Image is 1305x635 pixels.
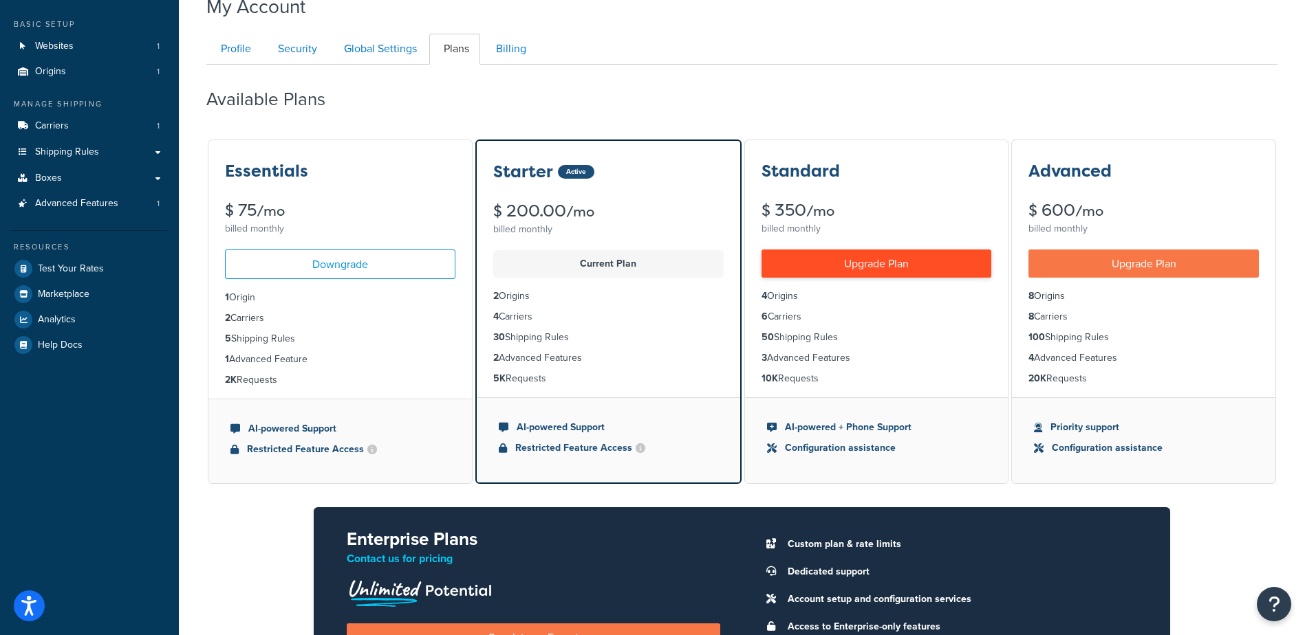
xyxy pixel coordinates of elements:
span: Test Your Rates [38,263,104,275]
li: Restricted Feature Access [230,442,450,457]
div: $ 350 [762,202,992,219]
li: Requests [762,371,992,386]
a: Upgrade Plan [762,249,992,278]
a: Shipping Rules [10,140,169,165]
strong: 4 [762,289,767,303]
strong: 1 [225,290,229,304]
span: 1 [157,66,160,78]
span: Boxes [35,172,62,184]
strong: 50 [762,330,774,344]
li: Origins [1028,289,1259,304]
li: Carriers [1028,309,1259,324]
li: Priority support [1034,420,1253,435]
div: billed monthly [762,219,992,238]
span: Analytics [38,314,76,326]
li: Carriers [10,113,169,139]
small: /mo [1075,201,1103,221]
small: /mo [806,201,834,221]
li: Shipping Rules [225,331,455,346]
span: 1 [157,120,160,132]
a: Test Your Rates [10,256,169,281]
li: Restricted Feature Access [499,441,718,456]
li: Advanced Features [493,350,724,366]
span: Advanced Features [35,198,118,210]
li: Advanced Features [1028,350,1259,366]
strong: 2 [493,289,499,303]
span: 1 [157,198,160,210]
a: Billing [482,34,537,65]
strong: 2 [493,350,499,365]
a: Plans [429,34,480,65]
strong: 1 [225,352,229,366]
span: Shipping Rules [35,146,99,158]
li: Carriers [493,309,724,324]
button: Open Resource Center [1257,587,1291,621]
div: $ 600 [1028,202,1259,219]
li: Marketplace [10,282,169,307]
h2: Available Plans [206,89,346,109]
strong: 10K [762,371,778,386]
small: /mo [566,202,594,221]
strong: 20K [1028,371,1046,386]
h2: Enterprise Plans [347,529,720,549]
li: Origins [762,289,992,304]
div: Basic Setup [10,19,169,30]
strong: 30 [493,330,505,344]
li: Websites [10,34,169,59]
li: Requests [493,371,724,386]
a: Origins 1 [10,59,169,85]
strong: 4 [493,309,499,324]
strong: 5 [225,331,231,346]
span: Help Docs [38,339,83,351]
li: AI-powered Support [499,420,718,435]
span: 1 [157,41,160,52]
a: Advanced Features 1 [10,191,169,216]
img: Unlimited Potential [347,575,493,607]
p: Contact us for pricing [347,549,720,568]
span: Websites [35,41,74,52]
li: Shipping Rules [762,330,992,345]
strong: 8 [1028,309,1034,324]
span: Carriers [35,120,69,132]
li: Configuration assistance [1034,441,1253,456]
strong: 2K [225,372,237,387]
p: Current Plan [501,254,715,274]
li: Carriers [225,311,455,326]
strong: 5K [493,371,506,386]
a: Upgrade Plan [1028,249,1259,278]
small: /mo [257,201,285,221]
a: Downgrade [225,249,455,279]
li: Shipping Rules [1028,330,1259,345]
strong: 3 [762,350,767,365]
div: Manage Shipping [10,98,169,110]
div: Active [558,165,594,179]
a: Analytics [10,307,169,332]
li: Custom plan & rate limits [781,535,1138,554]
li: AI-powered Support [230,421,450,436]
li: Origin [225,290,455,305]
li: Account setup and configuration services [781,590,1138,609]
li: Advanced Features [10,191,169,216]
span: Origins [35,66,66,78]
div: billed monthly [1028,219,1259,238]
li: Advanced Features [762,350,992,366]
span: Marketplace [38,289,89,300]
strong: 100 [1028,330,1045,344]
strong: 6 [762,309,768,324]
li: Boxes [10,166,169,191]
h3: Advanced [1028,162,1112,180]
li: Carriers [762,309,992,324]
li: Origins [493,289,724,304]
li: Configuration assistance [767,441,986,456]
li: Dedicated support [781,562,1138,581]
h3: Essentials [225,162,308,180]
h3: Standard [762,162,840,180]
div: $ 200.00 [493,203,724,220]
strong: 8 [1028,289,1034,303]
li: Origins [10,59,169,85]
a: Help Docs [10,333,169,357]
div: $ 75 [225,202,455,219]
